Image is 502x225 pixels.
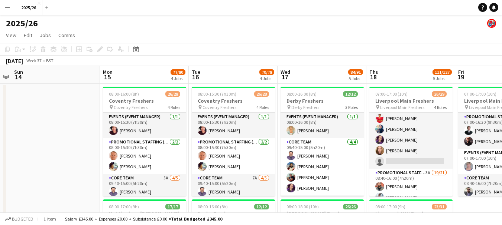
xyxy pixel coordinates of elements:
app-card-role: Core Team4/409:40-15:00 (5h20m)[PERSON_NAME][PERSON_NAME][PERSON_NAME][PERSON_NAME] [281,138,364,195]
span: Coventry Freshers [114,105,148,110]
span: Coventry Freshers [203,105,236,110]
span: Fri [458,69,464,75]
app-card-role: Promotional Staffing (Team Leader)2/208:00-15:30 (7h30m)[PERSON_NAME][PERSON_NAME] [192,138,275,174]
span: Derby Freshers [291,105,319,110]
app-user-avatar: Event Managers [487,19,496,28]
app-job-card: 08:00-15:30 (7h30m)26/28Coventry Freshers Coventry Freshers4 RolesEvents (Event Manager)1/108:00-... [192,87,275,196]
span: 08:00-18:00 (10h) [286,204,319,209]
span: 08:00-16:00 (8h) [109,91,139,97]
span: Wed [281,69,290,75]
h3: Nottingham [PERSON_NAME] Freshers [103,210,186,224]
span: Sun [14,69,23,75]
span: 111/127 [433,69,452,75]
span: Edit [24,32,32,39]
a: View [3,30,19,40]
span: 15 [102,73,113,81]
div: [DATE] [6,57,23,64]
span: 26/29 [432,91,447,97]
span: 08:00-16:00 (8h) [198,204,228,209]
span: 18 [368,73,379,81]
span: 17/17 [165,204,180,209]
span: 14 [13,73,23,81]
span: Total Budgeted £345.00 [171,216,222,222]
span: Jobs [40,32,51,39]
span: 26/28 [165,91,180,97]
app-job-card: 08:00-16:00 (8h)12/12Derby Freshers Derby Freshers3 RolesEvents (Event Manager)1/108:00-16:00 (8h... [281,87,364,196]
span: 77/80 [171,69,185,75]
span: View [6,32,16,39]
span: 17 [279,73,290,81]
app-job-card: 08:00-16:00 (8h)26/28Coventry Freshers Coventry Freshers4 RolesEvents (Event Manager)1/108:00-15:... [103,87,186,196]
button: 2025/26 [15,0,42,15]
app-card-role: Events (Event Manager)1/108:00-15:30 (7h30m)[PERSON_NAME] [192,113,275,138]
span: 08:00-17:00 (9h) [109,204,139,209]
span: Tue [192,69,200,75]
span: 07:00-17:00 (10h) [464,91,496,97]
div: 5 Jobs [433,76,451,81]
span: 12/12 [343,91,358,97]
a: Jobs [37,30,54,40]
span: 4 Roles [434,105,447,110]
span: 23/31 [432,204,447,209]
button: Budgeted [4,215,35,223]
h3: [PERSON_NAME] Freshers [281,210,364,217]
span: 4 Roles [168,105,180,110]
span: 84/91 [348,69,363,75]
app-job-card: 07:00-17:00 (10h)26/29Liverpool Main Freshers Liverpool Main Freshers4 Roles07:00-17:00 (10h)[PER... [369,87,453,196]
span: 4 Roles [256,105,269,110]
span: 70/78 [259,69,274,75]
app-card-role: Core Team4A4/508:40-16:00 (7h20m)[PERSON_NAME][PERSON_NAME][PERSON_NAME][PERSON_NAME] [369,100,453,169]
h3: Coventry Freshers [192,97,275,104]
span: 08:00-17:00 (9h) [375,204,405,209]
span: Comms [58,32,75,39]
span: Liverpool Main Freshers [380,105,424,110]
h3: Liverpool Main Freshers [369,97,453,104]
span: 3 Roles [345,105,358,110]
span: 26/28 [254,91,269,97]
h3: Derby Freshers [192,210,275,217]
app-card-role: Events (Event Manager)1/108:00-15:30 (7h30m)[PERSON_NAME] [103,113,186,138]
app-card-role: Promotional Staffing (Team Leader)2/208:00-15:30 (7h30m)[PERSON_NAME][PERSON_NAME] [103,138,186,174]
a: Edit [21,30,35,40]
div: 4 Jobs [171,76,185,81]
span: Week 37 [25,58,43,63]
div: 4 Jobs [260,76,274,81]
span: 08:00-15:30 (7h30m) [198,91,236,97]
h3: Derby Freshers [281,97,364,104]
span: 26/26 [343,204,358,209]
span: Budgeted [12,216,33,222]
span: 19 [457,73,464,81]
span: Thu [369,69,379,75]
span: 08:00-16:00 (8h) [286,91,317,97]
span: 12/12 [254,204,269,209]
app-card-role: Events (Event Manager)1/108:00-16:00 (8h)[PERSON_NAME] [281,113,364,138]
a: Comms [55,30,78,40]
span: 16 [191,73,200,81]
div: Salary £345.00 + Expenses £0.00 + Subsistence £0.00 = [65,216,222,222]
span: 07:00-17:00 (10h) [375,91,408,97]
div: BST [46,58,54,63]
h3: Liverpool JMU Freshers [369,210,453,217]
div: 5 Jobs [349,76,363,81]
span: Mon [103,69,113,75]
h3: Coventry Freshers [103,97,186,104]
span: 1 item [41,216,59,222]
h1: 2025/26 [6,18,38,29]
